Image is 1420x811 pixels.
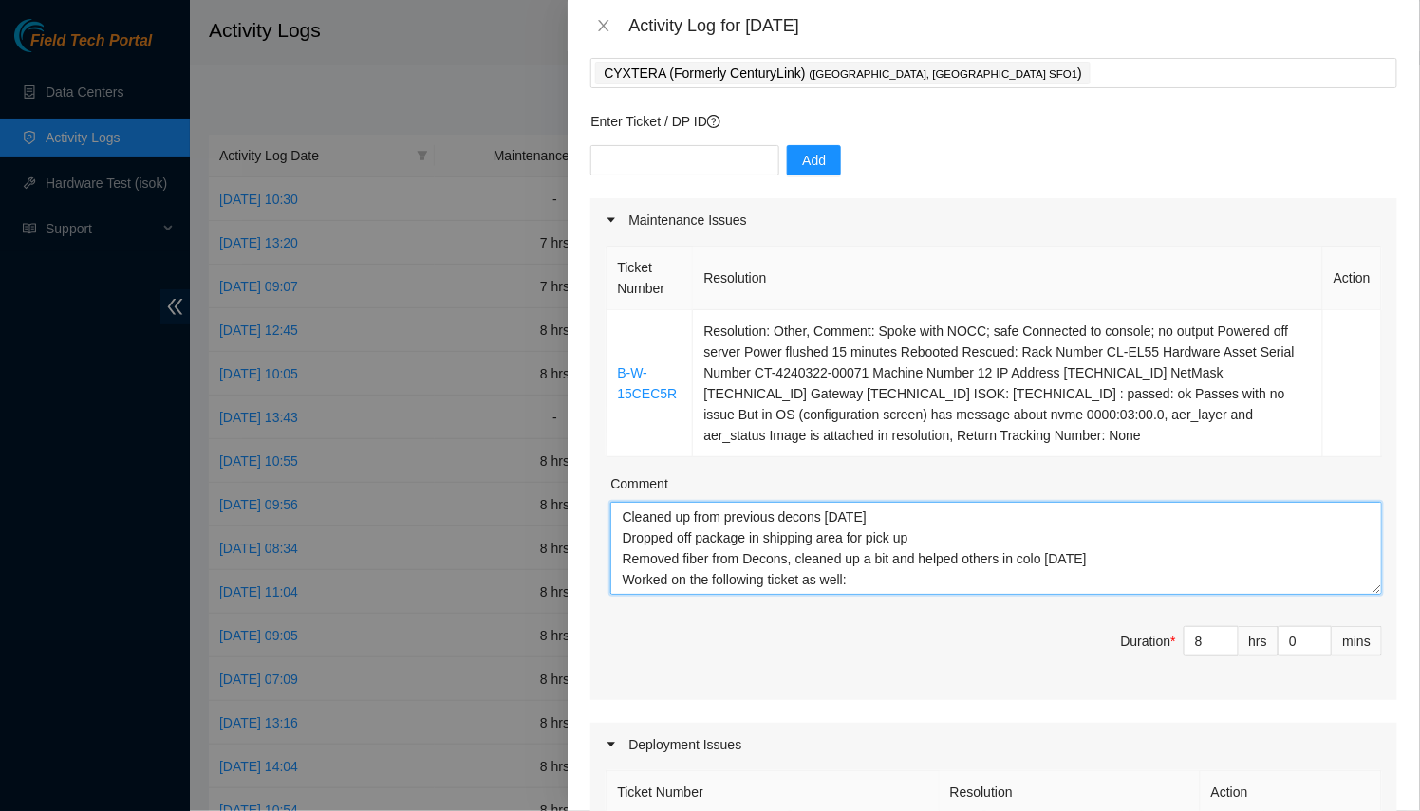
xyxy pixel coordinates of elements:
textarea: Comment [610,502,1382,595]
div: Maintenance Issues [590,198,1397,242]
p: CYXTERA (Formerly CenturyLink) ) [604,63,1082,84]
th: Ticket Number [607,247,693,310]
div: hrs [1239,626,1279,656]
span: Add [802,150,826,171]
div: mins [1332,626,1382,656]
span: caret-right [606,739,617,750]
label: Comment [610,473,668,494]
th: Resolution [693,247,1323,310]
div: Deployment Issues [590,723,1397,766]
div: Activity Log for [DATE] [628,15,1397,36]
div: Duration [1121,631,1176,652]
span: question-circle [707,115,720,128]
button: Close [590,17,617,35]
span: close [596,18,611,33]
th: Action [1323,247,1382,310]
span: ( [GEOGRAPHIC_DATA], [GEOGRAPHIC_DATA] SFO1 [810,68,1078,80]
p: Enter Ticket / DP ID [590,111,1397,132]
button: Add [787,145,841,175]
a: B-W-15CEC5R [617,365,677,401]
span: caret-right [606,214,617,226]
td: Resolution: Other, Comment: Spoke with NOCC; safe Connected to console; no output Powered off ser... [693,310,1323,457]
